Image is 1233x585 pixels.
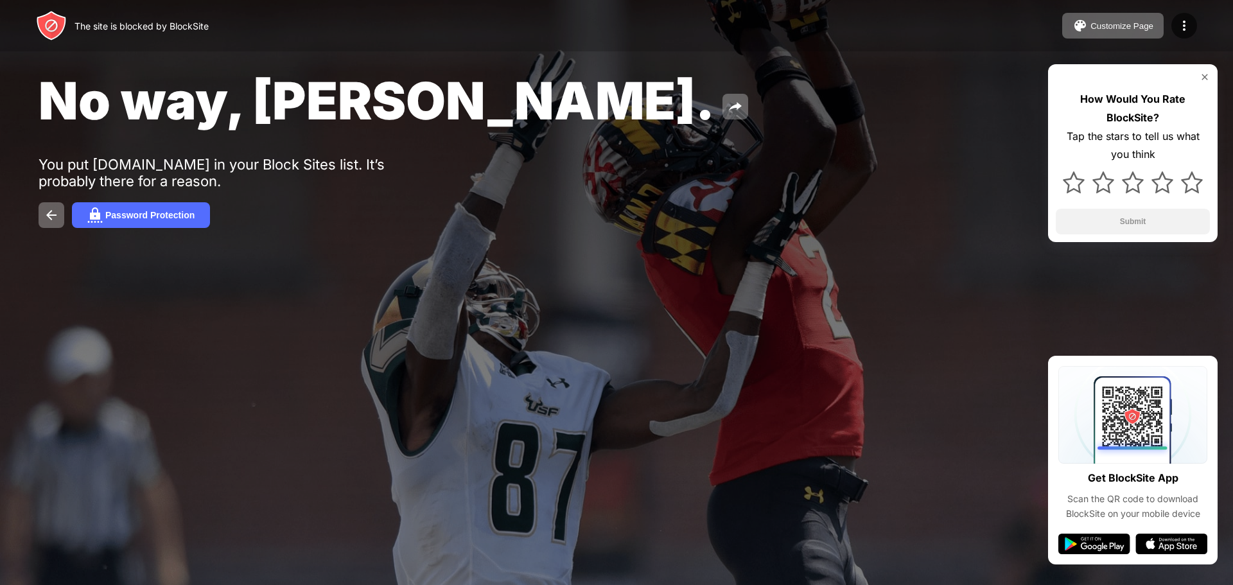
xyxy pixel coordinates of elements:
div: How Would You Rate BlockSite? [1056,90,1210,127]
img: share.svg [728,99,743,114]
img: pallet.svg [1072,18,1088,33]
div: Tap the stars to tell us what you think [1056,127,1210,164]
img: rate-us-close.svg [1200,72,1210,82]
img: app-store.svg [1135,534,1207,554]
div: Customize Page [1090,21,1153,31]
img: password.svg [87,207,103,223]
img: back.svg [44,207,59,223]
div: The site is blocked by BlockSite [74,21,209,31]
img: menu-icon.svg [1176,18,1192,33]
div: You put [DOMAIN_NAME] in your Block Sites list. It’s probably there for a reason. [39,156,435,189]
img: star.svg [1151,171,1173,193]
button: Submit [1056,209,1210,234]
span: No way, [PERSON_NAME]. [39,69,715,132]
img: qrcode.svg [1058,366,1207,464]
button: Customize Page [1062,13,1164,39]
div: Scan the QR code to download BlockSite on your mobile device [1058,492,1207,521]
img: star.svg [1122,171,1144,193]
button: Password Protection [72,202,210,228]
img: star.svg [1181,171,1203,193]
img: google-play.svg [1058,534,1130,554]
div: Password Protection [105,210,195,220]
img: star.svg [1092,171,1114,193]
img: star.svg [1063,171,1085,193]
img: header-logo.svg [36,10,67,41]
div: Get BlockSite App [1088,469,1178,487]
